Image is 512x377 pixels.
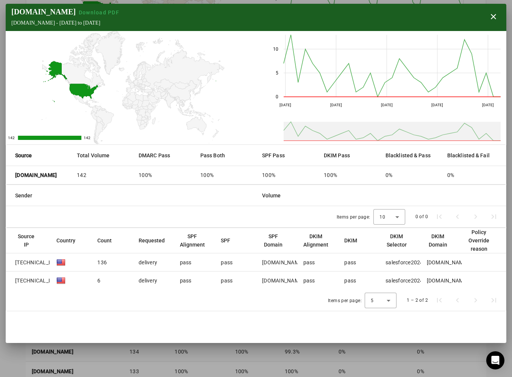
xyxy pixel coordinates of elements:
[180,232,212,249] div: SPF Alignment
[133,253,174,272] mat-cell: delivery
[139,236,172,245] div: Requested
[344,259,356,266] div: pass
[84,136,91,140] text: 142
[133,145,194,166] mat-header-cell: DMARC Pass
[407,296,428,304] div: 1 – 2 of 2
[371,298,374,303] span: 5
[71,166,133,184] mat-cell: 142
[56,236,75,245] div: Country
[337,213,370,221] div: Items per page:
[79,9,119,16] span: Download PDF
[276,70,278,76] text: 5
[180,232,205,249] div: SPF Alignment
[482,103,494,107] text: [DATE]
[6,31,256,144] svg: A chart.
[97,236,119,245] div: Count
[427,277,468,284] div: [DOMAIN_NAME]
[344,277,356,284] div: pass
[76,9,122,16] button: Download PDF
[56,236,82,245] div: Country
[11,20,122,26] div: [DOMAIN_NAME] - [DATE] to [DATE]
[381,103,393,107] text: [DATE]
[221,236,230,245] div: SPF
[386,232,415,249] div: DKIM Selector
[441,145,506,166] mat-header-cell: Blacklisted & Fail
[262,232,284,249] div: SPF Domain
[344,236,364,245] div: DKIM
[303,232,335,249] div: DKIM Alignment
[318,145,379,166] mat-header-cell: DKIM Pass
[174,272,215,290] mat-cell: pass
[15,277,55,284] span: [TECHNICAL_ID]
[256,185,506,206] mat-header-cell: Volume
[297,253,339,272] mat-cell: pass
[486,351,504,369] div: Open Intercom Messenger
[386,277,426,284] div: salesforce2024b
[379,145,441,166] mat-header-cell: Blacklisted & Pass
[297,272,339,290] mat-cell: pass
[276,94,278,99] text: 0
[91,272,133,290] mat-cell: 6
[221,236,237,245] div: SPF
[133,272,174,290] mat-cell: delivery
[441,166,506,184] mat-cell: 0%
[262,277,304,284] div: [DOMAIN_NAME]
[273,47,278,52] text: 10
[15,151,32,160] strong: Source
[344,236,357,245] div: DKIM
[56,276,66,285] img: blank.gif
[256,166,318,184] mat-cell: 100%
[91,253,133,272] mat-cell: 136
[56,258,66,267] img: blank.gif
[97,236,112,245] div: Count
[431,103,443,107] text: [DATE]
[256,145,318,166] mat-header-cell: SPF Pass
[262,259,304,266] div: [DOMAIN_NAME]
[468,228,497,253] div: Policy Override reason
[379,166,441,184] mat-cell: 0%
[71,145,133,166] mat-header-cell: Total Volume
[468,228,490,253] div: Policy Override reason
[386,259,426,266] div: salesforce2024a
[427,232,456,249] div: DKIM Domain
[379,214,385,220] span: 10
[318,166,379,184] mat-cell: 100%
[133,166,194,184] mat-cell: 100%
[139,236,165,245] div: Requested
[15,259,55,266] span: [TECHNICAL_ID]
[8,136,15,140] text: 142
[15,232,37,249] div: Source IP
[330,103,342,107] text: [DATE]
[221,259,233,266] div: pass
[386,232,408,249] div: DKIM Selector
[415,213,428,220] div: 0 of 0
[303,232,328,249] div: DKIM Alignment
[194,145,256,166] mat-header-cell: Pass Both
[194,166,256,184] mat-cell: 100%
[427,232,449,249] div: DKIM Domain
[427,259,468,266] div: [DOMAIN_NAME]
[15,171,57,179] strong: [DOMAIN_NAME]
[6,185,256,206] mat-header-cell: Sender
[15,232,44,249] div: Source IP
[279,103,291,107] text: [DATE]
[221,277,233,284] div: pass
[328,297,362,304] div: Items per page:
[11,8,122,16] div: [DOMAIN_NAME]
[262,232,291,249] div: SPF Domain
[174,253,215,272] mat-cell: pass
